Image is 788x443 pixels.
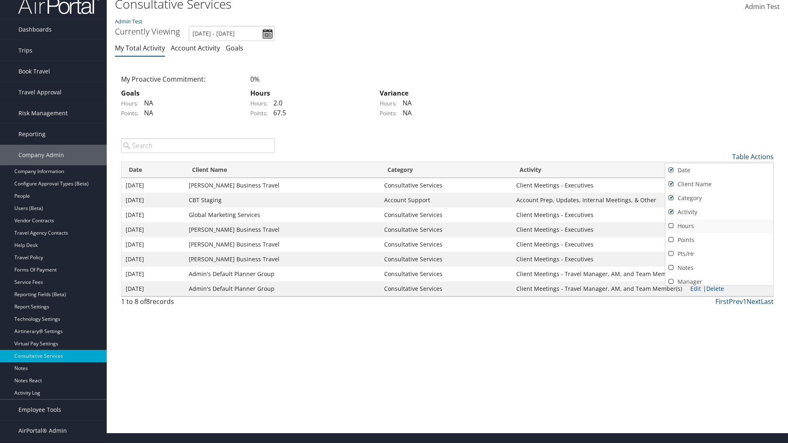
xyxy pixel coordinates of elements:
span: Trips [18,40,32,61]
span: Reporting [18,124,46,144]
a: Notes [665,261,773,275]
a: Category [665,191,773,205]
span: AirPortal® Admin [18,420,67,441]
span: Company Admin [18,145,64,165]
a: Date [665,163,773,177]
a: Client Name [665,177,773,191]
span: Employee Tools [18,400,61,420]
span: Book Travel [18,61,50,82]
span: Dashboards [18,19,52,40]
a: Manager [665,275,773,289]
a: Activity [665,205,773,219]
a: Pts/Hr [665,247,773,261]
a: Points [665,233,773,247]
a: Hours [665,219,773,233]
span: Risk Management [18,103,68,123]
span: Travel Approval [18,82,62,103]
